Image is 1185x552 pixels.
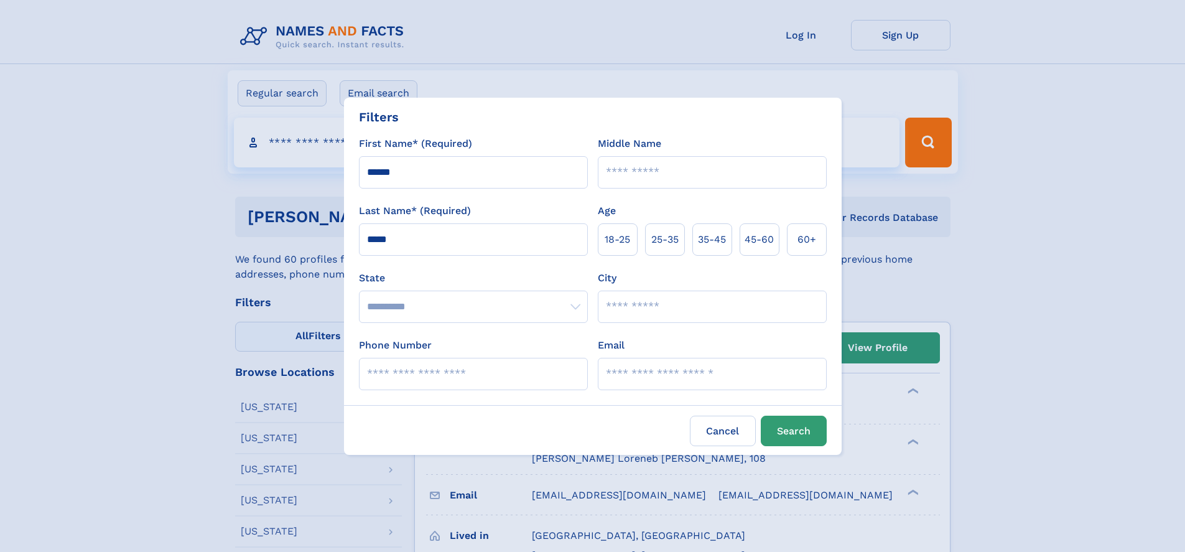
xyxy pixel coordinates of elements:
button: Search [761,416,827,446]
div: Filters [359,108,399,126]
label: City [598,271,616,286]
label: Phone Number [359,338,432,353]
label: Last Name* (Required) [359,203,471,218]
label: State [359,271,588,286]
label: Age [598,203,616,218]
span: 25‑35 [651,232,679,247]
label: Cancel [690,416,756,446]
label: Middle Name [598,136,661,151]
span: 60+ [797,232,816,247]
span: 18‑25 [605,232,630,247]
label: Email [598,338,625,353]
label: First Name* (Required) [359,136,472,151]
span: 35‑45 [698,232,726,247]
span: 45‑60 [745,232,774,247]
